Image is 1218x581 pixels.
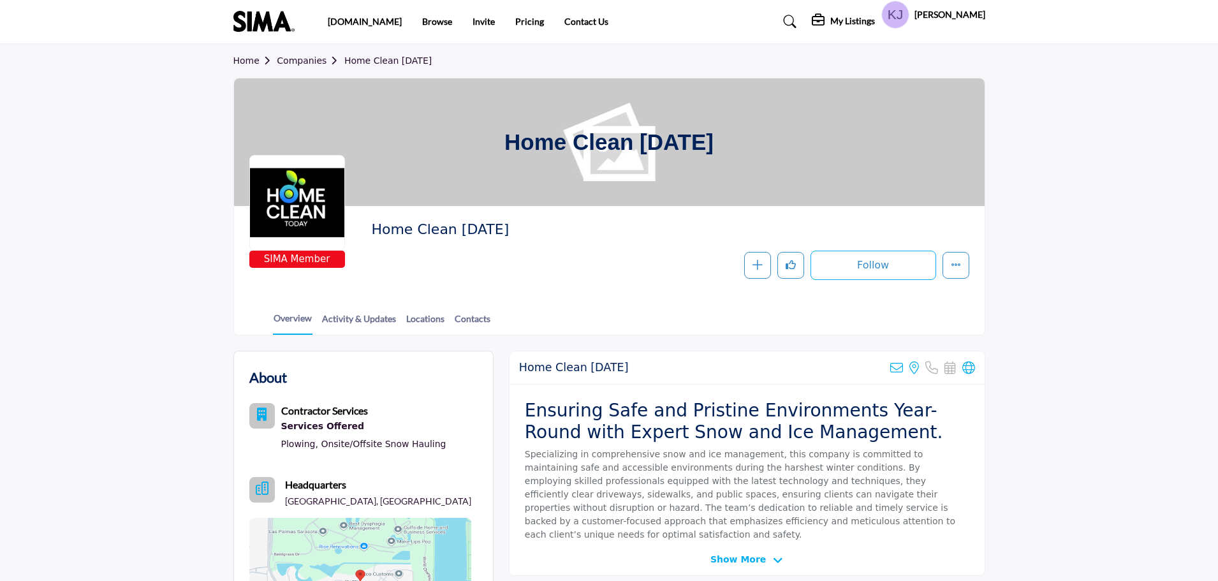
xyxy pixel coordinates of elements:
[252,252,342,267] span: SIMA Member
[504,78,714,206] h1: Home Clean [DATE]
[273,311,312,335] a: Overview
[321,312,397,334] a: Activity & Updates
[881,1,909,29] button: Show hide supplier dropdown
[525,448,969,541] p: Specializing in comprehensive snow and ice management, this company is committed to maintaining s...
[777,252,804,279] button: Like
[233,11,301,32] img: site Logo
[371,221,722,238] h2: Home Clean [DATE]
[422,16,452,27] a: Browse
[328,16,402,27] a: [DOMAIN_NAME]
[564,16,608,27] a: Contact Us
[281,418,446,435] a: Services Offered
[943,252,969,279] button: More details
[525,400,969,443] h2: Ensuring Safe and Pristine Environments Year-Round with Expert Snow and Ice Management.
[473,16,495,27] a: Invite
[710,553,766,566] span: Show More
[515,16,544,27] a: Pricing
[233,55,277,66] a: Home
[812,14,875,29] div: My Listings
[914,8,985,21] h5: [PERSON_NAME]
[344,55,432,66] a: Home Clean [DATE]
[406,312,445,334] a: Locations
[249,403,275,429] button: Category Icon
[454,312,491,334] a: Contacts
[830,15,875,27] h5: My Listings
[249,367,287,388] h2: About
[285,495,471,508] p: [GEOGRAPHIC_DATA], [GEOGRAPHIC_DATA]
[281,439,318,449] a: Plowing,
[277,55,344,66] a: Companies
[281,404,368,416] b: Contractor Services
[285,477,346,492] b: Headquarters
[321,439,446,449] a: Onsite/Offsite Snow Hauling
[811,251,936,280] button: Follow
[249,477,275,503] button: Headquarter icon
[281,406,368,416] a: Contractor Services
[281,418,446,435] div: Services Offered refers to the specific products, assistance, or expertise a business provides to...
[519,361,629,374] h2: Home Clean Today
[771,11,805,32] a: Search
